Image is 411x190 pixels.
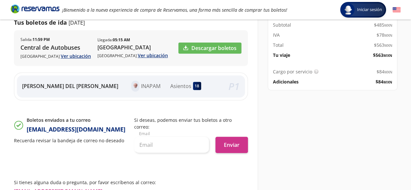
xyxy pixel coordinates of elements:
[62,7,287,13] em: ¡Bienvenido a la nueva experiencia de compra de Reservamos, una forma más sencilla de comprar tus...
[14,179,248,186] p: Si tienes alguna duda o pregunta, por favor escríbenos al correo:
[273,21,291,28] p: Subtotal
[27,125,125,134] p: [EMAIL_ADDRESS][DOMAIN_NAME]
[273,68,312,75] p: Cargo por servicio
[392,6,401,14] button: English
[383,53,392,58] small: MXN
[354,6,385,13] span: Iniciar sesión
[134,137,209,153] input: Email
[97,44,168,51] p: [GEOGRAPHIC_DATA]
[178,43,241,54] a: Descargar boletos
[376,78,392,85] span: $ 84
[373,152,405,184] iframe: Messagebird Livechat Widget
[273,32,280,38] p: IVA
[141,82,161,90] p: INAPAM
[384,33,392,38] small: MXN
[61,53,91,59] a: Ver ubicación
[20,53,91,59] p: [GEOGRAPHIC_DATA]
[377,68,392,75] span: $ 84
[69,19,85,27] p: [DATE]
[97,37,130,43] p: Llegada :
[384,23,392,28] small: MXN
[11,4,59,14] i: Brand Logo
[384,43,392,48] small: MXN
[138,52,168,58] a: Ver ubicación
[20,37,50,43] p: Salida :
[377,32,392,38] span: $ 78
[273,42,284,48] p: Total
[20,43,91,52] p: Central de Autobuses
[14,137,128,144] p: Recuerda revisar la bandeja de correo no deseado
[193,82,201,90] div: 18
[22,82,118,90] p: [PERSON_NAME] DEL [PERSON_NAME]
[27,117,125,123] p: Boletos enviados a tu correo
[273,52,290,58] p: Tu viaje
[374,21,392,28] span: $ 485
[113,37,130,43] b: 05:15 AM
[170,82,191,90] p: Asientos
[11,4,59,16] a: Brand Logo
[97,52,168,59] p: [GEOGRAPHIC_DATA]
[215,137,248,153] button: Enviar
[373,52,392,58] span: $ 563
[14,18,67,27] p: Tus boletos de ida
[228,80,240,93] em: P 1
[384,70,392,74] small: MXN
[383,80,392,84] small: MXN
[134,117,248,130] p: Si deseas, podemos enviar tus boletos a otro correo:
[32,37,50,42] b: 11:59 PM
[273,78,299,85] p: Adicionales
[374,42,392,48] span: $ 563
